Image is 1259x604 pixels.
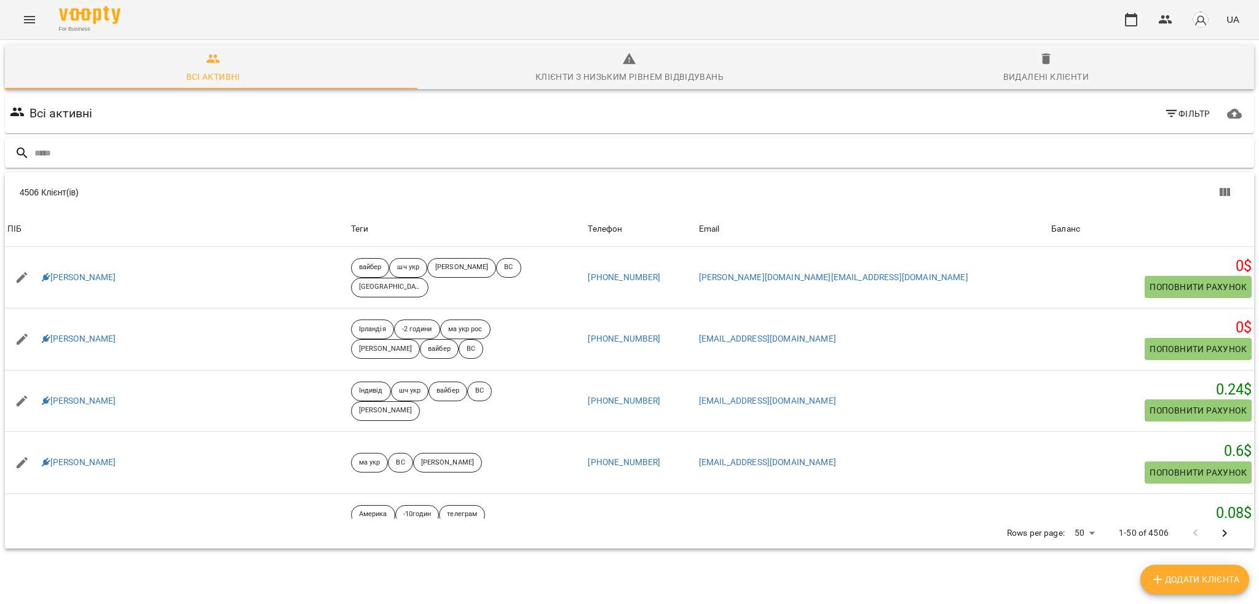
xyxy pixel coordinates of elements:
[397,262,419,273] p: шч укр
[59,25,120,33] span: For Business
[1003,69,1089,84] div: Видалені клієнти
[351,222,583,237] div: Теги
[388,453,412,473] div: ВС
[351,382,391,401] div: Індивід
[1222,8,1244,31] button: UA
[42,333,116,345] a: [PERSON_NAME]
[1150,403,1247,418] span: Поповнити рахунок
[1051,222,1080,237] div: Баланс
[588,222,622,237] div: Телефон
[588,272,660,282] a: [PHONE_NUMBER]
[1210,178,1239,207] button: Показати колонки
[588,396,660,406] a: [PHONE_NUMBER]
[420,339,459,359] div: вайбер
[391,382,429,401] div: шч укр
[394,320,440,339] div: -2 години
[402,324,432,335] p: -2 години
[1159,103,1215,125] button: Фільтр
[351,278,428,297] div: [GEOGRAPHIC_DATA]
[588,334,660,343] a: [PHONE_NUMBER]
[475,386,484,396] p: ВС
[359,509,387,520] p: Америка
[1145,276,1252,298] button: Поповнити рахунок
[1210,519,1239,548] button: Next Page
[1150,342,1247,356] span: Поповнити рахунок
[1051,318,1252,337] h5: 0 $
[588,222,693,237] span: Телефон
[588,222,622,237] div: Sort
[351,339,420,359] div: [PERSON_NAME]
[20,186,644,198] div: 4506 Клієнт(ів)
[359,386,383,396] p: Індивід
[448,324,483,335] p: ма укр рос
[186,69,240,84] div: Всі активні
[351,401,420,421] div: [PERSON_NAME]
[588,457,660,467] a: [PHONE_NUMBER]
[1070,524,1099,542] div: 50
[439,505,485,525] div: телеграм
[396,458,405,468] p: ВС
[467,382,492,401] div: ВС
[359,344,412,355] p: [PERSON_NAME]
[1145,461,1252,484] button: Поповнити рахунок
[421,458,474,468] p: [PERSON_NAME]
[359,262,382,273] p: вайбер
[399,386,421,396] p: шч укр
[5,173,1254,212] div: Table Toolbar
[699,222,1046,237] span: Email
[359,458,381,468] p: ма укр
[351,258,390,278] div: вайбер
[42,395,116,407] a: [PERSON_NAME]
[436,386,459,396] p: вайбер
[1119,527,1169,539] p: 1-50 of 4506
[496,258,521,278] div: ВС
[1051,380,1252,399] h5: 0.24 $
[59,6,120,24] img: Voopty Logo
[1051,257,1252,276] h5: 0 $
[351,320,394,339] div: Ірландія
[1140,565,1249,594] button: Додати клієнта
[428,344,451,355] p: вайбер
[535,69,724,84] div: Клієнти з низьким рівнем відвідувань
[403,509,432,520] p: -10годин
[395,505,440,525] div: -10годин
[459,339,483,359] div: ВС
[359,282,420,292] p: [GEOGRAPHIC_DATA]
[7,222,346,237] span: ПІБ
[413,453,482,473] div: [PERSON_NAME]
[1007,527,1065,539] p: Rows per page:
[7,222,22,237] div: ПІБ
[1051,442,1252,461] h5: 0.6 $
[351,453,389,473] div: ма укр
[1150,572,1239,587] span: Додати клієнта
[428,382,467,401] div: вайбер
[42,457,116,469] a: [PERSON_NAME]
[1145,399,1252,422] button: Поповнити рахунок
[359,324,386,335] p: Ірландія
[1051,504,1252,523] h5: 0.08 $
[699,222,720,237] div: Sort
[15,5,44,34] button: Menu
[699,334,836,343] a: [EMAIL_ADDRESS][DOMAIN_NAME]
[359,406,412,416] p: [PERSON_NAME]
[1150,280,1247,294] span: Поповнити рахунок
[504,262,513,273] p: ВС
[389,258,427,278] div: шч укр
[427,258,496,278] div: [PERSON_NAME]
[1051,222,1080,237] div: Sort
[467,344,475,355] p: ВС
[699,457,836,467] a: [EMAIL_ADDRESS][DOMAIN_NAME]
[435,262,488,273] p: [PERSON_NAME]
[699,396,836,406] a: [EMAIL_ADDRESS][DOMAIN_NAME]
[30,104,93,123] h6: Всі активні
[447,509,477,520] p: телеграм
[7,222,22,237] div: Sort
[1051,222,1252,237] span: Баланс
[699,272,968,282] a: [PERSON_NAME][DOMAIN_NAME][EMAIL_ADDRESS][DOMAIN_NAME]
[1150,465,1247,480] span: Поповнити рахунок
[699,222,720,237] div: Email
[1226,13,1239,26] span: UA
[1192,11,1209,28] img: avatar_s.png
[351,505,395,525] div: Америка
[1145,338,1252,360] button: Поповнити рахунок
